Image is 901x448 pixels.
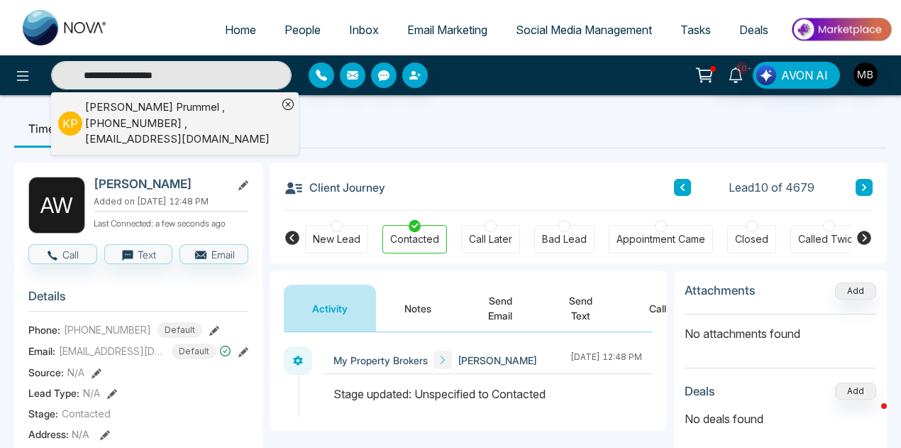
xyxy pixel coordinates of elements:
[335,16,393,43] a: Inbox
[28,177,85,234] div: A W
[835,383,876,400] button: Add
[58,111,82,136] p: K P
[28,289,248,311] h3: Details
[14,109,87,148] li: Timeline
[284,285,376,332] button: Activity
[85,99,277,148] div: [PERSON_NAME] Prummel , [PHONE_NUMBER] , [EMAIL_ADDRESS][DOMAIN_NAME]
[685,410,876,427] p: No deals found
[735,232,768,246] div: Closed
[349,23,379,37] span: Inbox
[853,62,878,87] img: User Avatar
[685,315,876,342] p: No attachments found
[284,177,385,198] h3: Client Journey
[407,23,487,37] span: Email Marketing
[104,244,173,264] button: Text
[729,179,814,196] span: Lead 10 of 4679
[719,62,753,87] a: 10+
[666,16,725,43] a: Tasks
[62,406,111,421] span: Contacted
[516,23,652,37] span: Social Media Management
[172,344,216,359] span: Default
[753,62,840,89] button: AVON AI
[64,322,151,337] span: [PHONE_NUMBER]
[798,232,859,246] div: Called Twice
[83,386,100,400] span: N/A
[736,62,748,75] span: 10+
[469,232,512,246] div: Call Later
[28,406,58,421] span: Stage:
[685,384,715,398] h3: Deals
[28,344,55,359] span: Email:
[781,67,828,84] span: AVON AI
[225,23,256,37] span: Home
[376,285,460,332] button: Notes
[460,285,541,332] button: Send Email
[542,232,587,246] div: Bad Lead
[756,65,776,85] img: Lead Flow
[617,232,705,246] div: Appointment Came
[333,353,428,368] span: My Property Brokers
[313,232,360,246] div: New Lead
[59,344,165,359] span: [EMAIL_ADDRESS][DOMAIN_NAME]
[28,427,89,442] span: Address:
[67,365,84,380] span: N/A
[621,285,695,332] button: Call
[685,283,756,297] h3: Attachments
[94,177,226,191] h2: [PERSON_NAME]
[739,23,768,37] span: Deals
[790,13,892,45] img: Market-place.gif
[179,244,248,264] button: Email
[725,16,783,43] a: Deals
[458,353,537,368] span: [PERSON_NAME]
[835,283,876,300] button: Add
[28,244,97,264] button: Call
[94,214,248,230] p: Last Connected: a few seconds ago
[23,10,108,45] img: Nova CRM Logo
[72,428,89,440] span: N/A
[680,23,711,37] span: Tasks
[211,16,270,43] a: Home
[393,16,502,43] a: Email Marketing
[270,16,335,43] a: People
[541,285,621,332] button: Send Text
[157,322,202,338] span: Default
[28,322,60,337] span: Phone:
[28,386,79,400] span: Lead Type:
[390,232,439,246] div: Contacted
[835,284,876,296] span: Add
[284,23,321,37] span: People
[94,195,248,208] p: Added on [DATE] 12:48 PM
[853,400,887,434] iframe: Intercom live chat
[502,16,666,43] a: Social Media Management
[570,351,642,369] div: [DATE] 12:48 PM
[28,365,64,380] span: Source:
